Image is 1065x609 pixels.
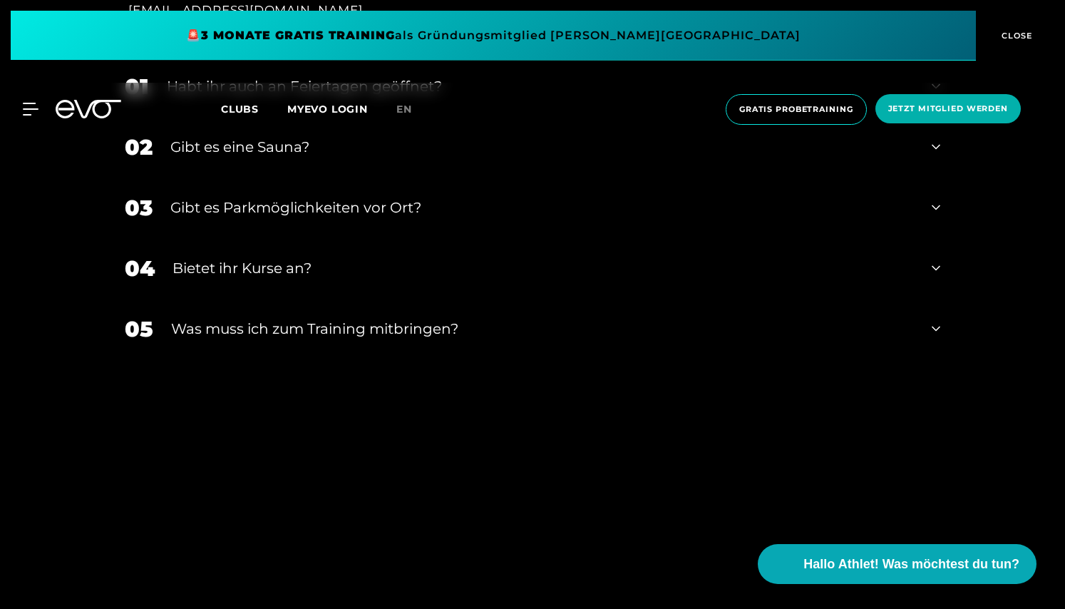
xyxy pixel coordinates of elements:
[125,252,155,285] div: 04
[396,103,412,116] span: en
[125,192,153,224] div: 03
[721,94,871,125] a: Gratis Probetraining
[758,544,1036,584] button: Hallo Athlet! Was möchtest du tun?
[125,313,153,345] div: 05
[221,102,287,116] a: Clubs
[287,103,368,116] a: MYEVO LOGIN
[173,257,914,279] div: Bietet ihr Kurse an?
[871,94,1025,125] a: Jetzt Mitglied werden
[221,103,259,116] span: Clubs
[803,555,1019,574] span: Hallo Athlet! Was möchtest du tun?
[739,103,853,116] span: Gratis Probetraining
[976,11,1054,61] button: CLOSE
[998,29,1033,42] span: CLOSE
[396,101,429,118] a: en
[888,103,1008,115] span: Jetzt Mitglied werden
[171,318,914,339] div: Was muss ich zum Training mitbringen?
[170,197,914,218] div: Gibt es Parkmöglichkeiten vor Ort?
